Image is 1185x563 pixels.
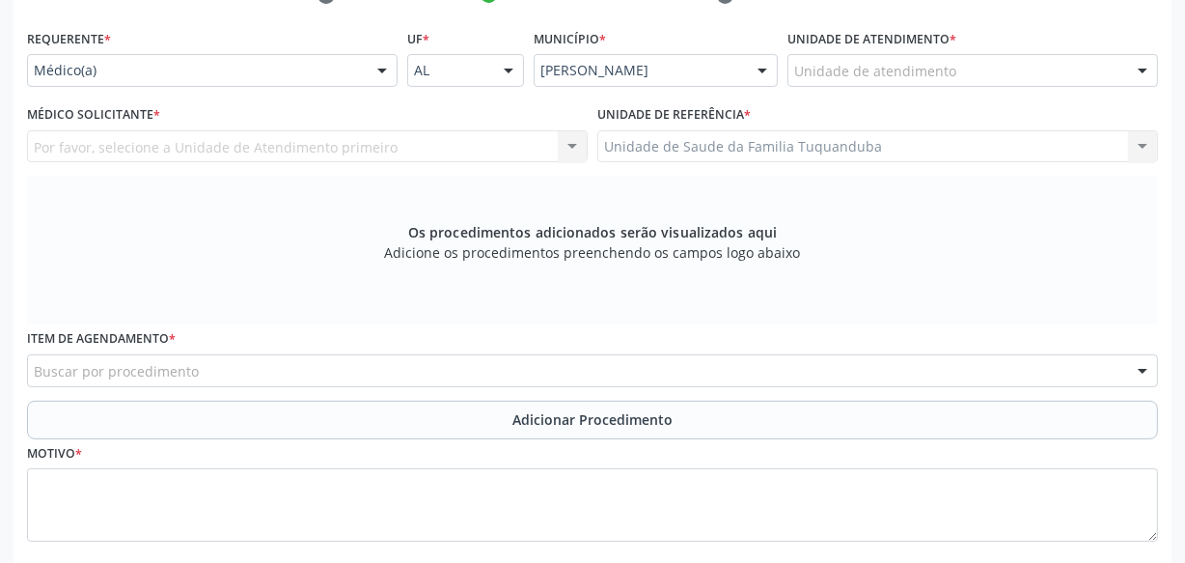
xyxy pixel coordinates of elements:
label: Motivo [27,439,82,469]
label: Município [534,24,606,54]
label: Médico Solicitante [27,100,160,130]
label: UF [407,24,429,54]
label: Unidade de atendimento [787,24,956,54]
span: Médico(a) [34,61,358,80]
span: [PERSON_NAME] [540,61,738,80]
span: Unidade de atendimento [794,61,956,81]
span: Buscar por procedimento [34,361,199,381]
span: Adicionar Procedimento [512,409,673,430]
label: Requerente [27,24,111,54]
button: Adicionar Procedimento [27,401,1158,439]
label: Unidade de referência [597,100,751,130]
span: AL [414,61,484,80]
